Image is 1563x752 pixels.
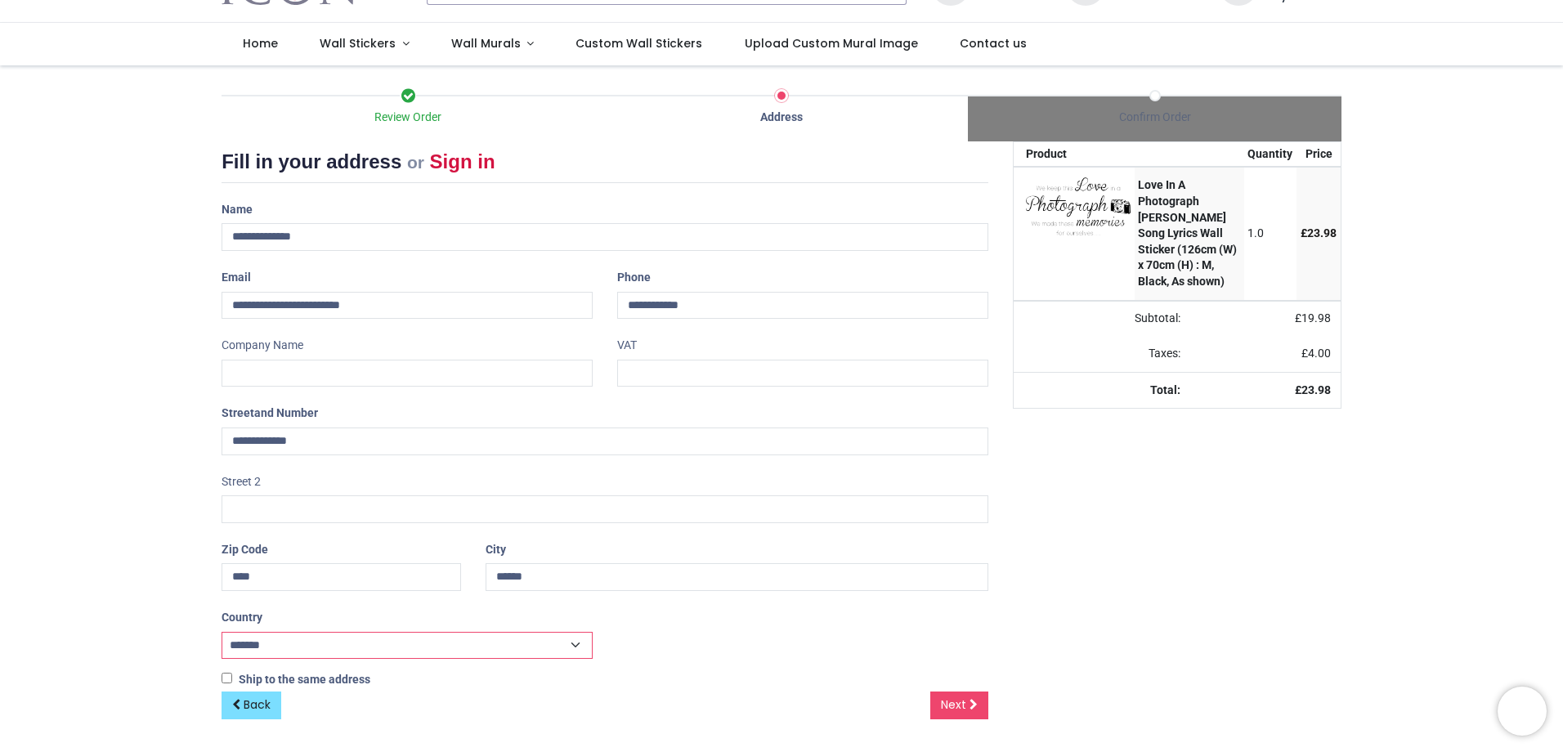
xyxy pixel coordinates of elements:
a: Sign in [430,150,495,172]
div: Confirm Order [968,110,1341,126]
label: Country [222,604,262,632]
th: Price [1297,142,1341,167]
span: Upload Custom Mural Image [745,35,918,51]
label: Name [222,196,253,224]
span: £ [1295,311,1331,325]
iframe: Brevo live chat [1498,687,1547,736]
span: 19.98 [1301,311,1331,325]
span: Back [244,696,271,713]
img: FCUB433XTTXFnu6u3q+hxJ03JplGtGAIco3elZCJ6QOiFOY8R4kI+FVF55VfRx8QykdMpGf4iGddNn5JJLLsmJBrJqDeuaVnb... [1026,177,1131,235]
label: Email [222,264,251,292]
span: and Number [254,406,318,419]
th: Product [1014,142,1135,167]
td: Subtotal: [1014,301,1190,337]
strong: Total: [1150,383,1180,396]
strong: Love In A Photograph [PERSON_NAME] Song Lyrics Wall Sticker (126cm (W) x 70cm (H) : M, Black, As ... [1138,178,1237,288]
div: 1.0 [1247,226,1292,242]
a: Back [222,692,281,719]
label: Company Name [222,332,303,360]
span: Next [941,696,966,713]
label: Phone [617,264,651,292]
span: Contact us [960,35,1027,51]
span: Home [243,35,278,51]
span: Fill in your address [222,150,401,172]
a: Wall Murals [430,23,555,65]
span: Custom Wall Stickers [575,35,702,51]
span: £ [1301,347,1331,360]
a: Next [930,692,988,719]
label: Ship to the same address [222,672,370,688]
label: Street [222,400,318,427]
span: 4.00 [1308,347,1331,360]
span: Wall Stickers [320,35,396,51]
small: or [407,153,424,172]
strong: £ [1295,383,1331,396]
th: Quantity [1244,142,1297,167]
span: 23.98 [1307,226,1337,239]
div: Review Order [222,110,595,126]
label: City [486,536,506,564]
div: Address [595,110,969,126]
label: Street 2 [222,468,261,496]
a: Wall Stickers [298,23,430,65]
label: VAT [617,332,637,360]
span: £ [1301,226,1337,239]
label: Zip Code [222,536,268,564]
td: Taxes: [1014,336,1190,372]
input: Ship to the same address [222,673,232,683]
span: Wall Murals [451,35,521,51]
span: 23.98 [1301,383,1331,396]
